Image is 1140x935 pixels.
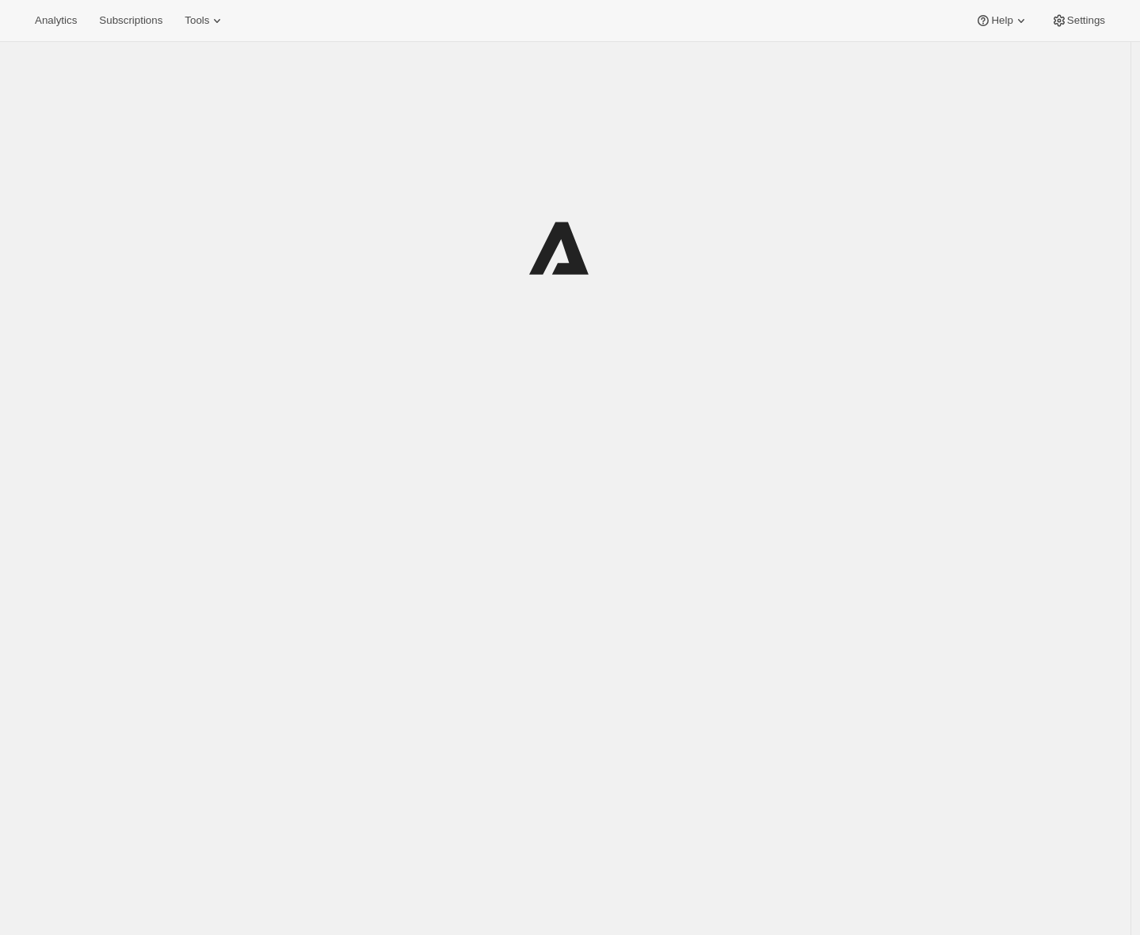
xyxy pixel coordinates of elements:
span: Analytics [35,14,77,27]
button: Analytics [25,10,86,32]
span: Subscriptions [99,14,162,27]
span: Settings [1067,14,1105,27]
span: Tools [185,14,209,27]
button: Tools [175,10,234,32]
button: Help [966,10,1038,32]
button: Settings [1042,10,1115,32]
span: Help [991,14,1012,27]
button: Subscriptions [90,10,172,32]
